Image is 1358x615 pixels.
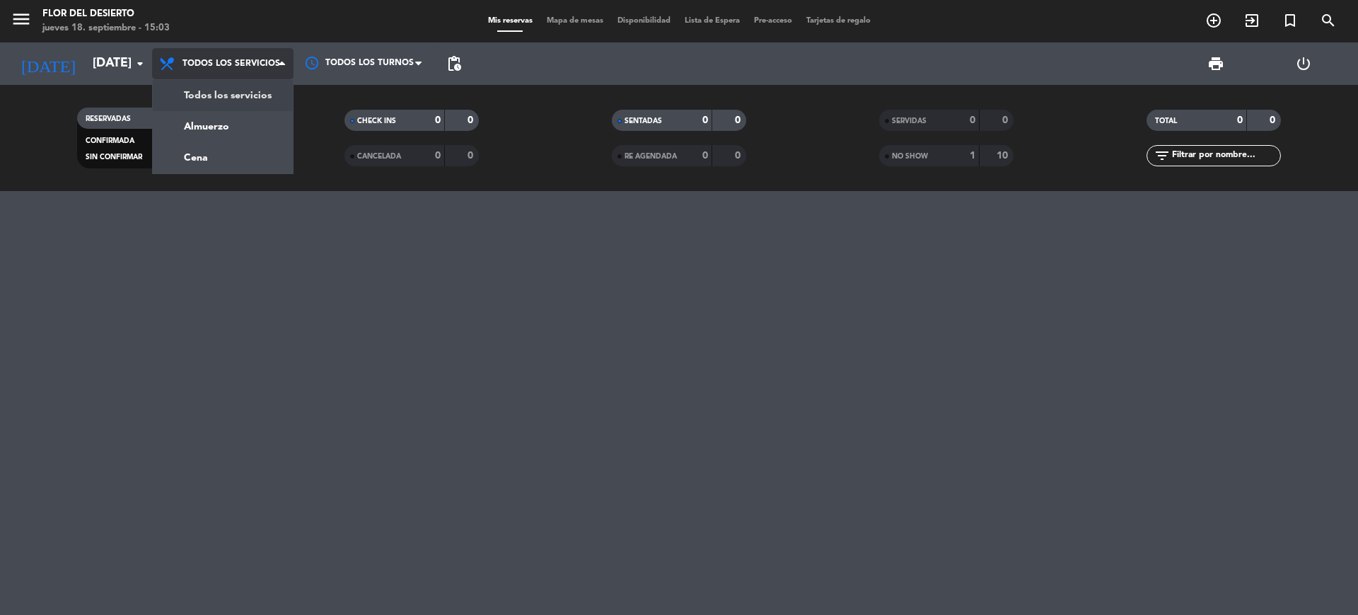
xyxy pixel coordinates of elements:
i: menu [11,8,32,30]
strong: 0 [468,115,476,125]
span: Mapa de mesas [540,17,610,25]
strong: 0 [435,151,441,161]
i: arrow_drop_down [132,55,149,72]
span: RESERVADAS [86,115,131,122]
i: exit_to_app [1243,12,1260,29]
strong: 0 [1002,115,1011,125]
i: power_settings_new [1295,55,1312,72]
span: CHECK INS [357,117,396,125]
span: SIN CONFIRMAR [86,154,142,161]
strong: 0 [735,151,743,161]
span: Todos los servicios [182,59,280,69]
span: CONFIRMADA [86,137,134,144]
span: CANCELADA [357,153,401,160]
strong: 0 [702,115,708,125]
button: menu [11,8,32,35]
span: RE AGENDADA [625,153,677,160]
i: filter_list [1154,147,1171,164]
span: print [1207,55,1224,72]
strong: 0 [1270,115,1278,125]
strong: 0 [468,151,476,161]
span: Tarjetas de regalo [799,17,878,25]
span: SERVIDAS [892,117,927,125]
i: search [1320,12,1337,29]
span: TOTAL [1155,117,1177,125]
i: [DATE] [11,48,86,79]
span: SENTADAS [625,117,662,125]
a: Cena [153,142,293,173]
i: turned_in_not [1282,12,1299,29]
input: Filtrar por nombre... [1171,148,1280,163]
i: add_circle_outline [1205,12,1222,29]
div: LOG OUT [1260,42,1347,85]
div: FLOR DEL DESIERTO [42,7,170,21]
strong: 0 [735,115,743,125]
span: Disponibilidad [610,17,678,25]
span: NO SHOW [892,153,928,160]
a: Almuerzo [153,111,293,142]
strong: 1 [970,151,975,161]
strong: 10 [997,151,1011,161]
span: Lista de Espera [678,17,747,25]
strong: 0 [435,115,441,125]
div: jueves 18. septiembre - 15:03 [42,21,170,35]
span: Pre-acceso [747,17,799,25]
span: pending_actions [446,55,463,72]
strong: 0 [702,151,708,161]
a: Todos los servicios [153,80,293,111]
strong: 0 [1237,115,1243,125]
strong: 0 [970,115,975,125]
span: Mis reservas [481,17,540,25]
